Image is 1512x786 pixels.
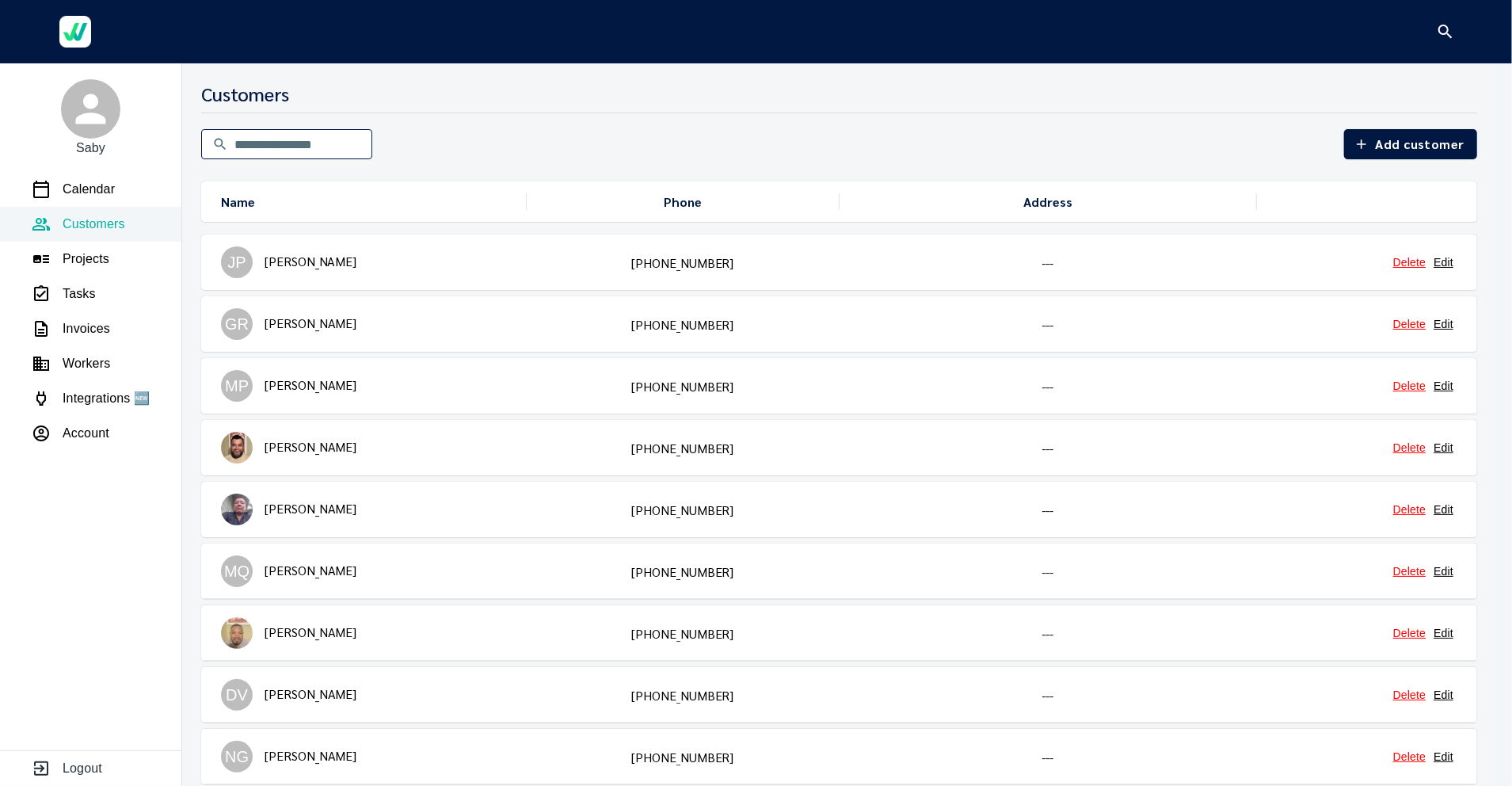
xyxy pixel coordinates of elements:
[76,139,105,158] p: Saby
[63,759,102,778] p: Logout
[1393,750,1426,763] a: Delete
[1393,627,1426,639] a: Delete
[265,438,356,455] a: [PERSON_NAME]
[1434,503,1453,516] a: Edit
[59,16,91,48] img: Werkgo Logo
[265,253,356,269] a: [PERSON_NAME]
[1393,256,1426,269] a: Delete
[1042,749,1054,765] h5: ---
[1393,380,1426,392] a: Delete
[1042,563,1054,580] h5: ---
[32,424,109,443] a: Account
[221,370,253,402] div: MP
[1434,689,1453,701] a: Edit
[221,308,253,340] div: GR
[201,82,289,105] h3: Customers
[1434,565,1453,578] a: Edit
[1393,441,1426,454] a: Delete
[631,749,733,765] a: [PHONE_NUMBER]
[265,624,356,640] a: [PERSON_NAME]
[631,254,733,271] a: [PHONE_NUMBER]
[1393,503,1426,516] a: Delete
[1042,625,1054,642] h5: ---
[1393,318,1426,330] a: Delete
[265,315,356,331] a: [PERSON_NAME]
[63,284,96,303] p: Tasks
[664,193,702,210] h5: Phone
[1434,380,1453,392] a: Edit
[221,555,253,587] div: MQ
[1344,129,1478,159] button: Add customer
[48,8,103,55] a: Werkgo Logo
[32,215,125,234] a: Customers
[32,250,109,269] a: Projects
[1042,687,1054,704] h5: ---
[63,389,150,408] p: Integrations 🆕
[631,440,733,456] a: [PHONE_NUMBER]
[631,563,733,580] a: [PHONE_NUMBER]
[1023,193,1072,210] h5: Address
[63,319,110,338] p: Invoices
[32,389,150,408] a: Integrations 🆕
[63,250,109,269] p: Projects
[32,180,115,199] a: Calendar
[631,316,733,333] a: [PHONE_NUMBER]
[265,747,356,764] a: [PERSON_NAME]
[1393,689,1426,701] a: Delete
[32,319,110,338] a: Invoices
[1434,627,1453,639] a: Edit
[221,617,253,649] img: b100f6ae-6595-4987-a863-afecb3ba3831.jpg
[63,180,115,199] p: Calendar
[631,625,733,642] a: [PHONE_NUMBER]
[63,424,109,443] p: Account
[1357,133,1465,155] span: Add customer
[221,741,253,773] div: NG
[265,376,356,393] a: [PERSON_NAME]
[631,687,733,704] a: [PHONE_NUMBER]
[1042,316,1054,333] h5: ---
[631,502,733,518] a: [PHONE_NUMBER]
[32,284,96,303] a: Tasks
[221,246,253,278] div: JP
[32,354,110,373] a: Workers
[1393,565,1426,578] a: Delete
[221,494,253,525] img: 1cd0c8da-42f7-4ead-8587-4049bed1338e.jpeg
[265,562,356,578] a: [PERSON_NAME]
[221,193,255,210] h5: Name
[1434,441,1453,454] a: Edit
[1042,254,1054,271] h5: ---
[1042,440,1054,456] h5: ---
[1042,502,1054,518] h5: ---
[221,432,253,464] img: f2e74949-9a6a-4844-b69b-312ed2326671.jpg
[1434,256,1453,269] a: Edit
[63,354,110,373] p: Workers
[265,500,356,517] a: [PERSON_NAME]
[1042,378,1054,395] h5: ---
[1434,750,1453,763] a: Edit
[63,215,125,234] p: Customers
[1434,318,1453,330] a: Edit
[265,685,356,702] a: [PERSON_NAME]
[631,378,733,395] a: [PHONE_NUMBER]
[221,679,253,711] div: DV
